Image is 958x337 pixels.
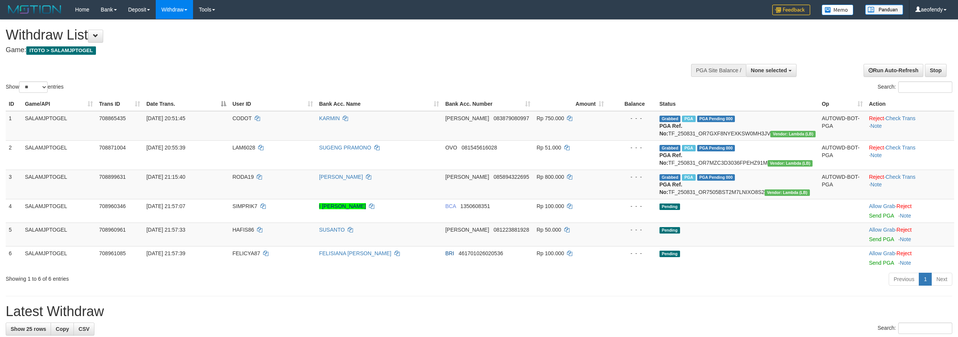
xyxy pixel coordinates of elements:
[919,273,932,286] a: 1
[656,111,819,141] td: TF_250831_OR7GXF8NYEXKSW0MH3JV
[886,174,916,180] a: Check Trans
[865,5,903,15] img: panduan.png
[99,174,126,180] span: 708899631
[445,174,489,180] span: [PERSON_NAME]
[6,304,952,319] h1: Latest Withdraw
[866,97,954,111] th: Action
[870,152,882,158] a: Note
[819,97,866,111] th: Op: activate to sort column ascending
[925,64,947,77] a: Stop
[659,123,682,137] b: PGA Ref. No:
[22,170,96,199] td: SALAMJPTOGEL
[866,223,954,246] td: ·
[656,140,819,170] td: TF_250831_OR7MZC3D3036FPEHZ91M
[819,170,866,199] td: AUTOWD-BOT-PGA
[143,97,229,111] th: Date Trans.: activate to sort column descending
[869,227,896,233] span: ·
[460,203,490,209] span: Copy 1350608351 to clipboard
[146,174,185,180] span: [DATE] 21:15:40
[6,27,631,43] h1: Withdraw List
[822,5,854,15] img: Button%20Memo.svg
[656,170,819,199] td: TF_250831_OR7505BST2M7LNIXO8S2
[319,115,340,121] a: KARMIN
[78,326,89,332] span: CSV
[610,173,653,181] div: - - -
[610,202,653,210] div: - - -
[22,223,96,246] td: SALAMJPTOGEL
[866,199,954,223] td: ·
[610,144,653,151] div: - - -
[533,97,607,111] th: Amount: activate to sort column ascending
[99,115,126,121] span: 708865435
[869,236,894,242] a: Send PGA
[96,97,143,111] th: Trans ID: activate to sort column ascending
[536,227,561,233] span: Rp 50.000
[697,145,735,151] span: PGA Pending
[897,227,912,233] a: Reject
[610,250,653,257] div: - - -
[445,145,457,151] span: OVO
[536,203,564,209] span: Rp 100.000
[869,145,884,151] a: Reject
[866,111,954,141] td: · ·
[99,203,126,209] span: 708960346
[146,203,185,209] span: [DATE] 21:57:07
[697,116,735,122] span: PGA Pending
[889,273,919,286] a: Previous
[146,227,185,233] span: [DATE] 21:57:33
[656,97,819,111] th: Status
[900,236,911,242] a: Note
[73,323,94,335] a: CSV
[22,246,96,270] td: SALAMJPTOGEL
[458,250,503,256] span: Copy 461701026020536 to clipboard
[22,140,96,170] td: SALAMJPTOGEL
[869,227,895,233] a: Allow Grab
[659,251,680,257] span: Pending
[765,189,810,196] span: Vendor URL: https://dashboard.q2checkout.com/secure
[6,272,393,283] div: Showing 1 to 6 of 6 entries
[22,97,96,111] th: Game/API: activate to sort column ascending
[6,246,22,270] td: 6
[445,250,454,256] span: BRI
[445,227,489,233] span: [PERSON_NAME]
[19,81,48,93] select: Showentries
[770,131,816,137] span: Vendor URL: https://dashboard.q2checkout.com/secure
[659,203,680,210] span: Pending
[229,97,316,111] th: User ID: activate to sort column ascending
[319,250,391,256] a: FELISIANA [PERSON_NAME]
[866,170,954,199] td: · ·
[878,323,952,334] label: Search:
[442,97,533,111] th: Bank Acc. Number: activate to sort column ascending
[319,145,371,151] a: SUGENG PRAMONO
[659,227,680,234] span: Pending
[6,111,22,141] td: 1
[900,260,911,266] a: Note
[682,116,695,122] span: Marked by aeoameng
[6,81,64,93] label: Show entries
[898,81,952,93] input: Search:
[536,174,564,180] span: Rp 800.000
[746,64,797,77] button: None selected
[869,250,895,256] a: Allow Grab
[607,97,656,111] th: Balance
[536,145,561,151] span: Rp 51.000
[751,67,787,73] span: None selected
[232,250,260,256] span: FELICYA87
[898,323,952,334] input: Search:
[869,213,894,219] a: Send PGA
[6,140,22,170] td: 2
[682,145,695,151] span: Marked by aeoameng
[493,174,529,180] span: Copy 085894322695 to clipboard
[319,227,345,233] a: SUSANTO
[536,250,564,256] span: Rp 100.000
[691,64,746,77] div: PGA Site Balance /
[864,64,923,77] a: Run Auto-Refresh
[6,97,22,111] th: ID
[886,115,916,121] a: Check Trans
[869,203,896,209] span: ·
[697,174,735,181] span: PGA Pending
[232,115,251,121] span: CODOT
[610,114,653,122] div: - - -
[26,46,96,55] span: ITOTO > SALAMJPTOGEL
[319,203,366,209] a: I [PERSON_NAME]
